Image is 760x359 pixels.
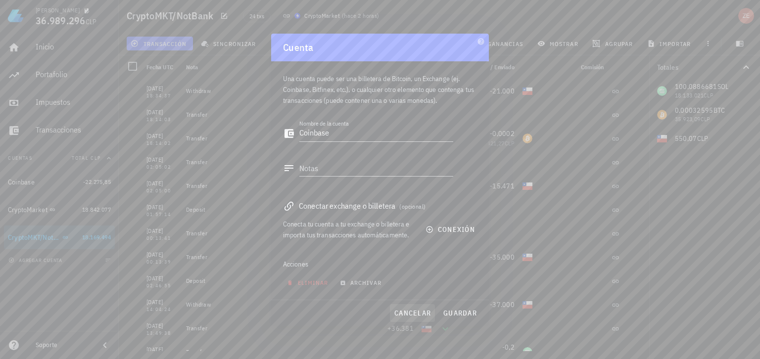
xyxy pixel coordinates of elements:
span: (opcional) [399,203,426,210]
span: archivar [342,279,381,286]
div: Una cuenta puede ser una billetera de Bitcoin, un Exchange (ej. Coinbase, Bitfinex, etc.), o cual... [283,61,477,112]
span: conexión [427,225,475,234]
span: guardar [443,309,477,317]
button: cancelar [390,304,435,322]
div: Cuenta [271,34,489,61]
button: archivar [336,276,388,290]
div: Acciones [283,252,477,276]
div: Conecta tu cuenta a tu exchange o billetera e importa tus transacciones automáticamente. [283,219,414,240]
label: Nombre de la cuenta [299,120,349,127]
button: eliminar [283,276,334,290]
span: eliminar [289,279,328,286]
button: conexión [420,221,483,238]
button: guardar [439,304,481,322]
div: Conectar exchange o billetera [283,199,477,213]
span: cancelar [394,309,431,317]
